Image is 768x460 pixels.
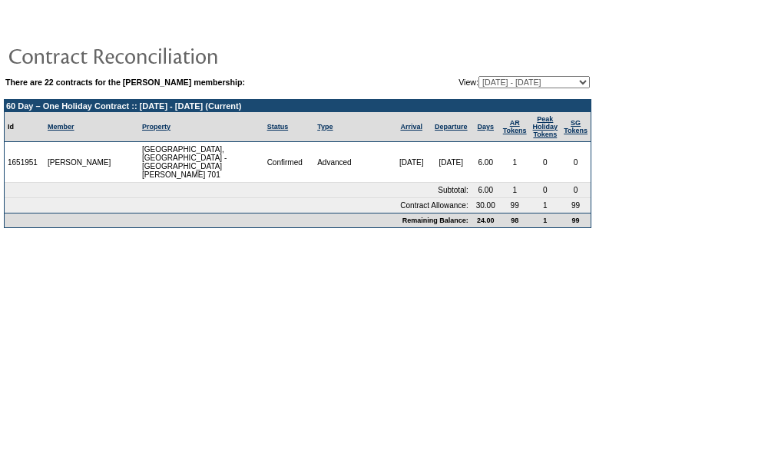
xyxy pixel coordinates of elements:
[5,213,472,227] td: Remaining Balance:
[5,198,472,213] td: Contract Allowance:
[48,123,74,131] a: Member
[530,213,561,227] td: 1
[500,213,530,227] td: 98
[472,142,500,183] td: 6.00
[264,142,315,183] td: Confirmed
[561,213,591,227] td: 99
[561,142,591,183] td: 0
[317,123,333,131] a: Type
[561,183,591,198] td: 0
[500,198,530,213] td: 99
[500,142,530,183] td: 1
[392,142,430,183] td: [DATE]
[5,100,591,112] td: 60 Day – One Holiday Contract :: [DATE] - [DATE] (Current)
[561,198,591,213] td: 99
[314,142,392,183] td: Advanced
[530,142,561,183] td: 0
[267,123,289,131] a: Status
[472,213,500,227] td: 24.00
[533,115,558,138] a: Peak HolidayTokens
[8,40,315,71] img: pgTtlContractReconciliation.gif
[45,142,114,183] td: [PERSON_NAME]
[5,142,45,183] td: 1651951
[139,142,264,183] td: [GEOGRAPHIC_DATA], [GEOGRAPHIC_DATA] - [GEOGRAPHIC_DATA] [PERSON_NAME] 701
[5,183,472,198] td: Subtotal:
[400,123,422,131] a: Arrival
[383,76,590,88] td: View:
[5,112,45,142] td: Id
[435,123,468,131] a: Departure
[530,183,561,198] td: 0
[431,142,472,183] td: [DATE]
[5,78,245,87] b: There are 22 contracts for the [PERSON_NAME] membership:
[564,119,588,134] a: SGTokens
[477,123,494,131] a: Days
[503,119,527,134] a: ARTokens
[472,183,500,198] td: 6.00
[472,198,500,213] td: 30.00
[500,183,530,198] td: 1
[530,198,561,213] td: 1
[142,123,170,131] a: Property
